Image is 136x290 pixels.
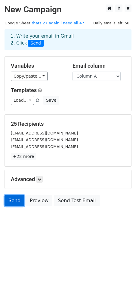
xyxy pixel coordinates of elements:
h2: New Campaign [5,5,131,15]
h5: Variables [11,63,63,69]
span: Daily emails left: 50 [91,20,131,26]
button: Save [43,96,59,105]
a: thats 27 again i need all 47 [32,21,84,25]
span: Send [28,40,44,47]
h5: 25 Recipients [11,121,125,127]
a: Templates [11,87,37,93]
small: [EMAIL_ADDRESS][DOMAIN_NAME] [11,131,78,135]
a: Preview [26,195,52,206]
h5: Email column [73,63,125,69]
a: +22 more [11,153,36,160]
small: [EMAIL_ADDRESS][DOMAIN_NAME] [11,137,78,142]
a: Send Test Email [54,195,100,206]
a: Send [5,195,24,206]
iframe: Chat Widget [106,261,136,290]
small: Google Sheet: [5,21,84,25]
small: [EMAIL_ADDRESS][DOMAIN_NAME] [11,144,78,149]
a: Load... [11,96,34,105]
h5: Advanced [11,176,125,183]
a: Copy/paste... [11,72,48,81]
a: Daily emails left: 50 [91,21,131,25]
div: 1. Write your email in Gmail 2. Click [6,33,130,47]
